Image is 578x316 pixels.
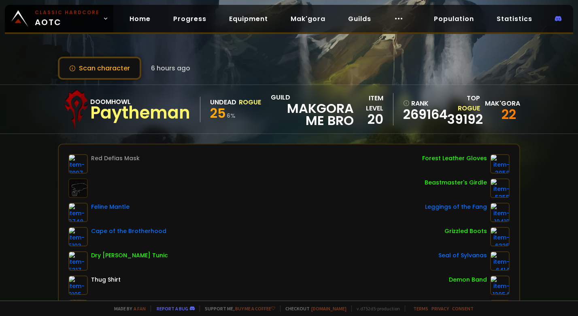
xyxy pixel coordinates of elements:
a: Report a bug [157,305,188,312]
div: Thug Shirt [91,276,121,284]
div: Seal of Sylvanas [438,251,487,260]
div: Red Defias Mask [91,154,140,163]
a: Mak'gora [284,11,332,27]
div: 22 [485,108,516,121]
img: item-5193 [68,227,88,246]
a: Equipment [223,11,274,27]
a: Consent [452,305,474,312]
div: Dry [PERSON_NAME] Tunic [91,251,168,260]
img: item-6414 [490,251,510,271]
a: Privacy [431,305,449,312]
button: Scan character [58,57,141,80]
a: Terms [413,305,428,312]
a: a fan [134,305,146,312]
span: 6 hours ago [151,63,190,73]
div: Undead [210,97,236,107]
div: Cape of the Brotherhood [91,227,166,235]
img: item-5355 [490,178,510,198]
a: [DOMAIN_NAME] [311,305,346,312]
a: 39192 [447,110,483,128]
small: 6 % [227,112,236,120]
img: item-7997 [68,154,88,174]
img: item-6335 [490,227,510,246]
img: item-5317 [68,251,88,271]
a: Guilds [342,11,378,27]
img: item-3748 [68,203,88,222]
div: Forest Leather Gloves [422,154,487,163]
span: Checkout [280,305,346,312]
a: 269164 [403,108,442,121]
img: item-10410 [490,203,510,222]
div: Doomhowl [90,97,190,107]
a: Population [427,11,480,27]
div: guild [271,92,354,127]
span: AOTC [35,9,100,28]
img: item-2105 [68,276,88,295]
div: Paytheman [90,107,190,119]
span: v. d752d5 - production [351,305,400,312]
div: item level [354,93,383,113]
div: Rogue [239,97,261,107]
span: Support me, [200,305,275,312]
span: Rogue [458,104,480,113]
div: Leggings of the Fang [425,203,487,211]
small: Classic Hardcore [35,9,100,16]
a: Home [123,11,157,27]
div: Feline Mantle [91,203,130,211]
div: Top [447,93,480,113]
a: Statistics [490,11,539,27]
img: item-12054 [490,276,510,295]
a: Progress [167,11,213,27]
div: 20 [354,113,383,125]
div: Beastmaster's Girdle [425,178,487,187]
div: Demon Band [449,276,487,284]
div: rank [403,98,442,108]
span: MakGora Me Bro [271,102,354,127]
div: Mak'gora [485,98,516,108]
a: Classic HardcoreAOTC [5,5,113,32]
img: item-3058 [490,154,510,174]
a: Buy me a coffee [235,305,275,312]
span: 25 [210,104,226,122]
div: Grizzled Boots [444,227,487,235]
span: Made by [109,305,146,312]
